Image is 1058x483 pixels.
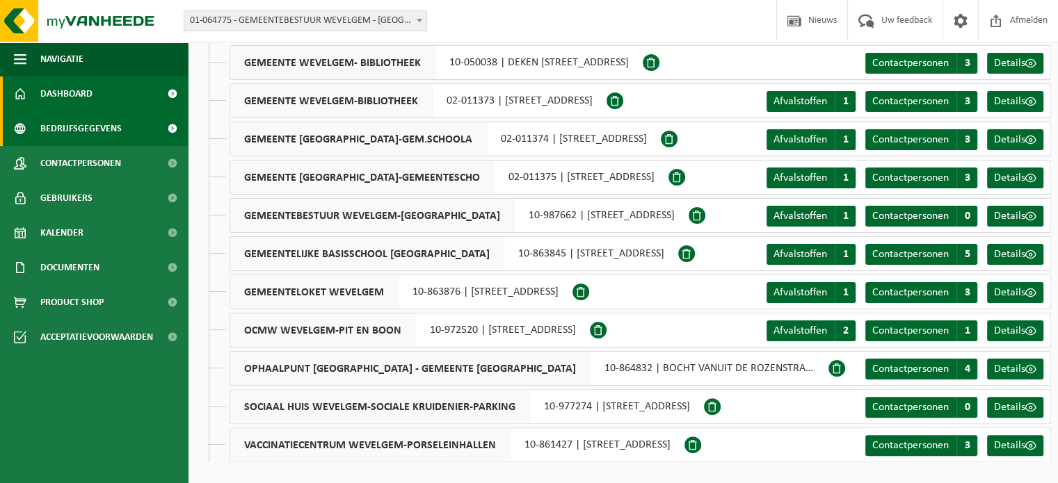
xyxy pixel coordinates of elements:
[994,172,1025,183] span: Details
[40,320,153,354] span: Acceptatievoorwaarden
[230,313,590,347] div: 10-972520 | [STREET_ADDRESS]
[40,76,93,111] span: Dashboard
[230,84,433,117] span: GEMEENTE WEVELGEM-BIBLIOTHEEK
[987,320,1043,341] a: Details
[987,244,1043,265] a: Details
[230,160,668,195] div: 02-011375 | [STREET_ADDRESS]
[835,206,856,227] span: 1
[865,320,977,341] a: Contactpersonen 1
[865,397,977,418] a: Contactpersonen 0
[230,275,399,309] span: GEMEENTELOKET WEVELGEM
[230,389,704,424] div: 10-977274 | [STREET_ADDRESS]
[774,96,827,107] span: Afvalstoffen
[40,146,121,181] span: Contactpersonen
[767,129,856,150] a: Afvalstoffen 1
[865,206,977,227] a: Contactpersonen 0
[865,359,977,379] a: Contactpersonen 4
[872,211,949,222] span: Contactpersonen
[865,91,977,112] a: Contactpersonen 3
[767,282,856,303] a: Afvalstoffen 1
[230,313,416,347] span: OCMW WEVELGEM-PIT EN BOON
[40,111,122,146] span: Bedrijfsgegevens
[872,249,949,260] span: Contactpersonen
[230,390,530,423] span: SOCIAAL HUIS WEVELGEM-SOCIALE KRUIDENIER-PARKING
[230,83,607,118] div: 02-011373 | [STREET_ADDRESS]
[230,275,572,309] div: 10-863876 | [STREET_ADDRESS]
[835,244,856,265] span: 1
[230,122,661,156] div: 02-011374 | [STREET_ADDRESS]
[40,181,93,215] span: Gebruikers
[184,11,426,31] span: 01-064775 - GEMEENTEBESTUUR WEVELGEM - WEVELGEM
[987,435,1043,456] a: Details
[994,134,1025,145] span: Details
[230,237,504,270] span: GEMEENTELIJKE BASISSCHOOL [GEOGRAPHIC_DATA]
[865,244,977,265] a: Contactpersonen 5
[230,45,643,80] div: 10-050038 | DEKEN [STREET_ADDRESS]
[774,134,827,145] span: Afvalstoffen
[230,46,435,79] span: GEMEENTE WEVELGEM- BIBLIOTHEEK
[835,167,856,188] span: 1
[767,91,856,112] a: Afvalstoffen 1
[872,363,949,375] span: Contactpersonen
[230,351,828,386] div: 10-864832 | BOCHT VANUIT DE ROZENSTRAAT IN DE [GEOGRAPHIC_DATA] , [GEOGRAPHIC_DATA]
[987,167,1043,188] a: Details
[987,129,1043,150] a: Details
[994,325,1025,336] span: Details
[994,249,1025,260] span: Details
[872,58,949,69] span: Contactpersonen
[40,42,83,76] span: Navigatie
[872,96,949,107] span: Contactpersonen
[994,58,1025,69] span: Details
[835,320,856,341] span: 2
[872,402,949,413] span: Contactpersonen
[230,236,678,271] div: 10-863845 | [STREET_ADDRESS]
[956,167,977,188] span: 3
[767,244,856,265] a: Afvalstoffen 1
[230,199,515,232] span: GEMEENTEBESTUUR WEVELGEM-[GEOGRAPHIC_DATA]
[994,363,1025,375] span: Details
[872,287,949,298] span: Contactpersonen
[774,249,827,260] span: Afvalstoffen
[230,427,684,462] div: 10-861427 | [STREET_ADDRESS]
[835,282,856,303] span: 1
[872,172,949,183] span: Contactpersonen
[40,285,104,320] span: Product Shop
[956,397,977,418] span: 0
[184,10,427,31] span: 01-064775 - GEMEENTEBESTUUR WEVELGEM - WEVELGEM
[767,167,856,188] a: Afvalstoffen 1
[767,320,856,341] a: Afvalstoffen 2
[767,206,856,227] a: Afvalstoffen 1
[994,211,1025,222] span: Details
[865,129,977,150] a: Contactpersonen 3
[956,320,977,341] span: 1
[987,91,1043,112] a: Details
[872,440,949,451] span: Contactpersonen
[865,167,977,188] a: Contactpersonen 3
[835,91,856,112] span: 1
[865,435,977,456] a: Contactpersonen 3
[230,161,495,194] span: GEMEENTE [GEOGRAPHIC_DATA]-GEMEENTESCHO
[872,134,949,145] span: Contactpersonen
[956,282,977,303] span: 3
[230,352,591,385] span: OPHAALPUNT [GEOGRAPHIC_DATA] - GEMEENTE [GEOGRAPHIC_DATA]
[865,53,977,74] a: Contactpersonen 3
[956,359,977,379] span: 4
[774,172,827,183] span: Afvalstoffen
[994,402,1025,413] span: Details
[956,129,977,150] span: 3
[872,325,949,336] span: Contactpersonen
[987,53,1043,74] a: Details
[774,325,827,336] span: Afvalstoffen
[835,129,856,150] span: 1
[956,244,977,265] span: 5
[40,250,99,285] span: Documenten
[987,397,1043,418] a: Details
[987,282,1043,303] a: Details
[994,287,1025,298] span: Details
[956,435,977,456] span: 3
[230,198,689,233] div: 10-987662 | [STREET_ADDRESS]
[40,215,83,250] span: Kalender
[994,96,1025,107] span: Details
[956,91,977,112] span: 3
[230,122,487,156] span: GEMEENTE [GEOGRAPHIC_DATA]-GEM.SCHOOLA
